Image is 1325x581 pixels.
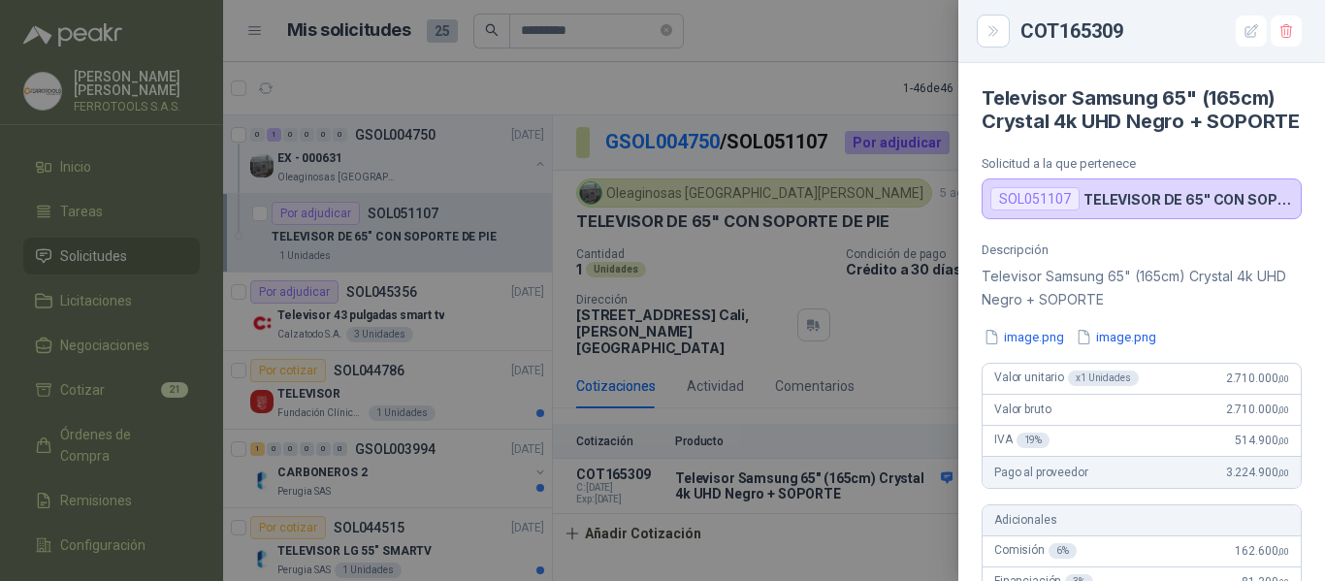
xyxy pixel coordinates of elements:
[982,242,1302,257] p: Descripción
[994,466,1088,479] span: Pago al proveedor
[1235,544,1289,558] span: 162.600
[1226,466,1289,479] span: 3.224.900
[1074,327,1158,347] button: image.png
[982,327,1066,347] button: image.png
[990,187,1080,210] div: SOL051107
[994,543,1077,559] span: Comisión
[1020,16,1302,47] div: COT165309
[1277,373,1289,384] span: ,00
[994,371,1139,386] span: Valor unitario
[1049,543,1077,559] div: 6 %
[994,433,1050,448] span: IVA
[1277,468,1289,478] span: ,00
[982,156,1302,171] p: Solicitud a la que pertenece
[994,403,1050,416] span: Valor bruto
[982,19,1005,43] button: Close
[982,265,1302,311] p: Televisor Samsung 65" (165cm) Crystal 4k UHD Negro + SOPORTE
[1068,371,1139,386] div: x 1 Unidades
[982,86,1302,133] h4: Televisor Samsung 65" (165cm) Crystal 4k UHD Negro + SOPORTE
[1226,371,1289,385] span: 2.710.000
[1235,434,1289,447] span: 514.900
[1017,433,1050,448] div: 19 %
[1277,404,1289,415] span: ,00
[1083,191,1293,208] p: TELEVISOR DE 65" CON SOPORTE DE PIE
[1226,403,1289,416] span: 2.710.000
[983,505,1301,536] div: Adicionales
[1277,546,1289,557] span: ,00
[1277,436,1289,446] span: ,00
